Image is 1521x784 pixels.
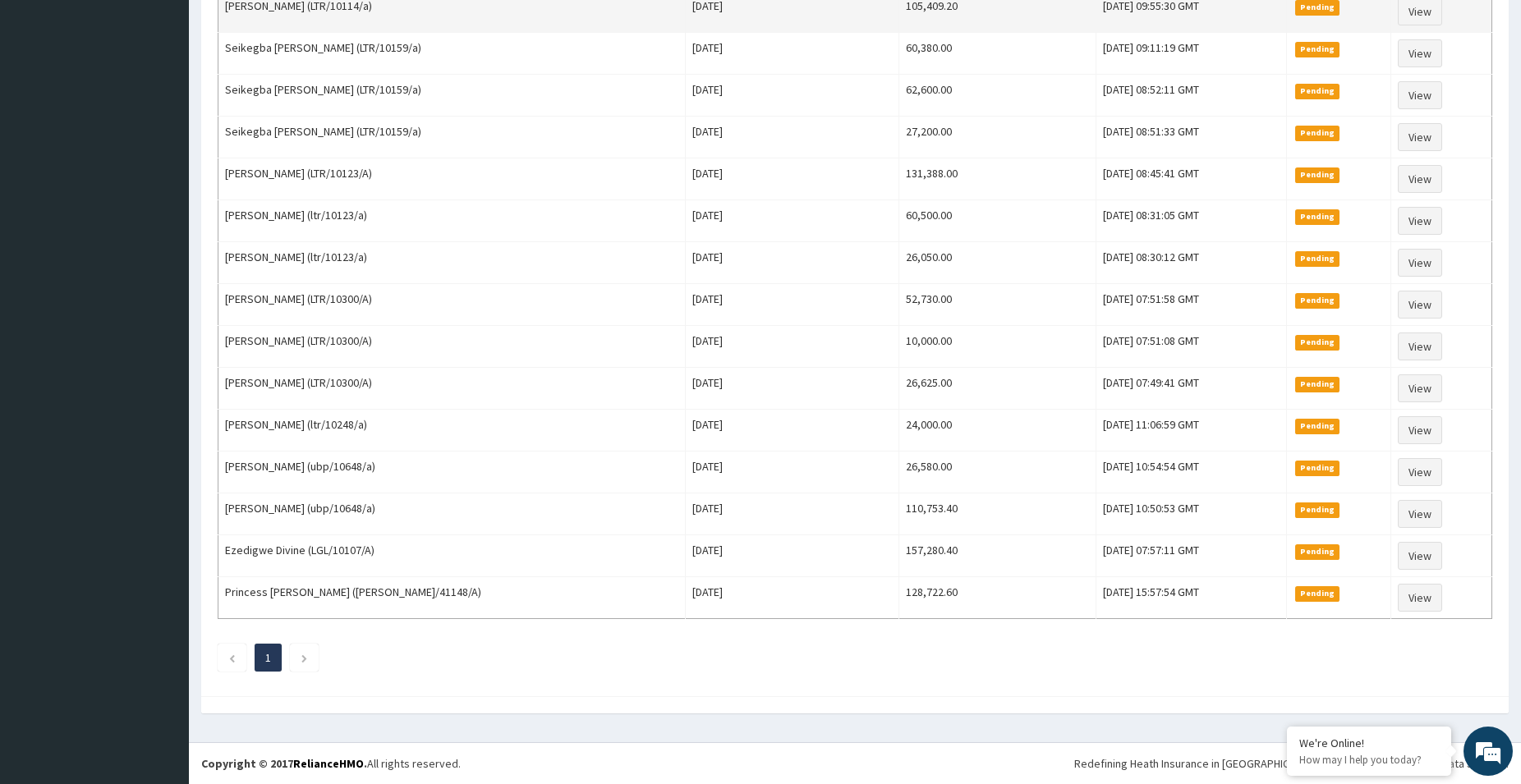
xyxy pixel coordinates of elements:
td: [PERSON_NAME] (LTR/10300/A) [218,284,686,326]
span: Pending [1295,209,1340,224]
td: [PERSON_NAME] (LTR/10300/A) [218,368,686,410]
img: d_794563401_company_1708531726252_794563401 [30,82,67,123]
td: [PERSON_NAME] (ltr/10248/a) [218,410,686,452]
a: View [1398,165,1442,193]
span: Pending [1295,84,1340,99]
td: 110,753.40 [898,493,1096,535]
span: Pending [1295,461,1340,475]
td: 52,730.00 [898,284,1096,326]
a: View [1398,374,1442,402]
td: [DATE] [686,326,898,368]
a: View [1398,332,1442,360]
span: Pending [1295,335,1340,350]
td: 131,388.00 [898,158,1096,200]
td: [DATE] 08:45:41 GMT [1096,158,1287,200]
td: [DATE] [686,75,898,117]
td: [DATE] 10:50:53 GMT [1096,493,1287,535]
td: [DATE] [686,242,898,284]
td: Princess [PERSON_NAME] ([PERSON_NAME]/41148/A) [218,577,686,619]
span: Pending [1295,42,1340,57]
a: Next page [301,650,308,665]
a: Page 1 is your current page [265,650,271,665]
div: Minimize live chat window [269,8,309,48]
a: RelianceHMO [293,756,364,771]
td: 62,600.00 [898,75,1096,117]
td: [DATE] [686,493,898,535]
td: 27,200.00 [898,117,1096,158]
td: [DATE] 07:51:58 GMT [1096,284,1287,326]
a: View [1398,291,1442,319]
td: [DATE] 08:30:12 GMT [1096,242,1287,284]
td: [DATE] 08:51:33 GMT [1096,117,1287,158]
td: [DATE] 08:52:11 GMT [1096,75,1287,117]
a: View [1398,542,1442,570]
span: Pending [1295,544,1340,559]
span: Pending [1295,126,1340,140]
a: View [1398,207,1442,235]
div: Chat with us now [85,92,276,113]
td: [DATE] 10:54:54 GMT [1096,452,1287,493]
td: [PERSON_NAME] (ubp/10648/a) [218,452,686,493]
span: Pending [1295,167,1340,182]
a: View [1398,500,1442,528]
a: Previous page [228,650,236,665]
div: We're Online! [1299,736,1439,750]
div: Redefining Heath Insurance in [GEOGRAPHIC_DATA] using Telemedicine and Data Science! [1074,755,1509,772]
td: 60,500.00 [898,200,1096,242]
td: [DATE] [686,33,898,75]
td: 157,280.40 [898,535,1096,577]
td: [DATE] [686,200,898,242]
td: 26,050.00 [898,242,1096,284]
strong: Copyright © 2017 . [201,756,367,771]
textarea: Type your message and hit 'Enter' [8,448,313,506]
td: 26,625.00 [898,368,1096,410]
span: Pending [1295,251,1340,266]
td: [DATE] 11:06:59 GMT [1096,410,1287,452]
td: [PERSON_NAME] (ltr/10123/a) [218,200,686,242]
a: View [1398,123,1442,151]
span: Pending [1295,502,1340,517]
a: View [1398,416,1442,444]
p: How may I help you today? [1299,753,1439,767]
td: 60,380.00 [898,33,1096,75]
td: [DATE] [686,117,898,158]
span: Pending [1295,293,1340,308]
td: [PERSON_NAME] (LTR/10123/A) [218,158,686,200]
td: [DATE] 09:11:19 GMT [1096,33,1287,75]
td: [PERSON_NAME] (LTR/10300/A) [218,326,686,368]
footer: All rights reserved. [189,742,1521,784]
td: 10,000.00 [898,326,1096,368]
td: Ezedigwe Divine (LGL/10107/A) [218,535,686,577]
a: View [1398,249,1442,277]
a: View [1398,81,1442,109]
a: View [1398,39,1442,67]
td: [DATE] 07:51:08 GMT [1096,326,1287,368]
td: [DATE] [686,410,898,452]
span: We're online! [95,207,227,373]
td: 26,580.00 [898,452,1096,493]
td: [DATE] [686,284,898,326]
a: View [1398,584,1442,612]
td: 24,000.00 [898,410,1096,452]
td: [PERSON_NAME] (ubp/10648/a) [218,493,686,535]
a: View [1398,458,1442,486]
td: [DATE] [686,158,898,200]
td: [PERSON_NAME] (ltr/10123/a) [218,242,686,284]
span: Pending [1295,377,1340,392]
td: [DATE] 07:49:41 GMT [1096,368,1287,410]
td: Seikegba [PERSON_NAME] (LTR/10159/a) [218,75,686,117]
td: Seikegba [PERSON_NAME] (LTR/10159/a) [218,117,686,158]
td: [DATE] [686,452,898,493]
td: [DATE] [686,577,898,619]
td: 128,722.60 [898,577,1096,619]
span: Pending [1295,419,1340,433]
td: [DATE] [686,535,898,577]
td: Seikegba [PERSON_NAME] (LTR/10159/a) [218,33,686,75]
td: [DATE] 07:57:11 GMT [1096,535,1287,577]
td: [DATE] 08:31:05 GMT [1096,200,1287,242]
td: [DATE] [686,368,898,410]
span: Pending [1295,586,1340,601]
td: [DATE] 15:57:54 GMT [1096,577,1287,619]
